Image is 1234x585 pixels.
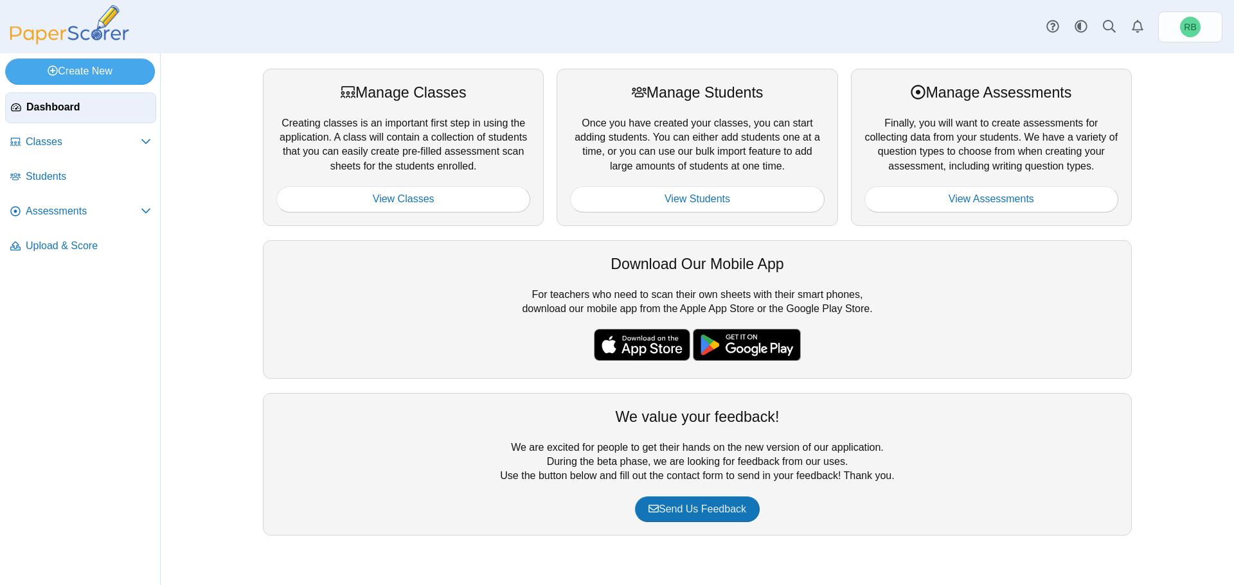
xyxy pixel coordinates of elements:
[276,254,1118,274] div: Download Our Mobile App
[276,82,530,103] div: Manage Classes
[26,100,150,114] span: Dashboard
[5,196,156,227] a: Assessments
[570,82,824,103] div: Manage Students
[851,69,1132,225] div: Finally, you will want to create assessments for collecting data from your students. We have a va...
[263,240,1132,379] div: For teachers who need to scan their own sheets with their smart phones, download our mobile app f...
[1180,17,1201,37] span: Robert Bartz
[263,393,1132,536] div: We are excited for people to get their hands on the new version of our application. During the be...
[5,127,156,158] a: Classes
[5,5,134,44] img: PaperScorer
[276,186,530,212] a: View Classes
[693,329,801,361] img: google-play-badge.png
[5,35,134,46] a: PaperScorer
[26,135,141,149] span: Classes
[570,186,824,212] a: View Students
[557,69,837,225] div: Once you have created your classes, you can start adding students. You can either add students on...
[864,82,1118,103] div: Manage Assessments
[864,186,1118,212] a: View Assessments
[276,406,1118,427] div: We value your feedback!
[26,204,141,218] span: Assessments
[5,92,156,123] a: Dashboard
[5,58,155,84] a: Create New
[648,503,746,514] span: Send Us Feedback
[635,496,760,522] a: Send Us Feedback
[5,162,156,193] a: Students
[594,329,690,361] img: apple-store-badge.svg
[1184,22,1196,31] span: Robert Bartz
[26,239,151,253] span: Upload & Score
[5,231,156,262] a: Upload & Score
[1158,12,1222,42] a: Robert Bartz
[26,170,151,184] span: Students
[263,69,544,225] div: Creating classes is an important first step in using the application. A class will contain a coll...
[1123,13,1152,41] a: Alerts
